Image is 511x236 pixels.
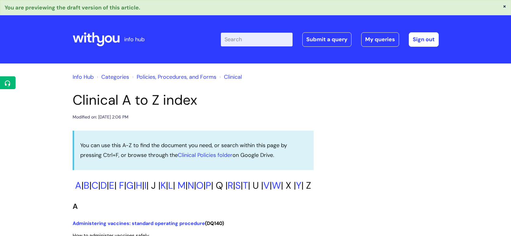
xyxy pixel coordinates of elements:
[503,3,506,9] button: ×
[144,179,146,192] a: I
[73,73,94,81] a: Info Hub
[84,179,89,192] a: B
[221,32,439,46] div: | -
[73,220,205,227] a: Administering vaccines: standard operating procedure
[178,179,185,192] a: M
[263,179,270,192] a: V
[137,73,216,81] a: Policies, Procedures, and Forms
[221,33,293,46] input: Search
[100,179,107,192] a: D
[80,140,308,160] p: You can use this A-Z to find the document you need, or search within this page by pressing Ctrl+F...
[101,73,129,81] a: Categories
[361,32,399,46] a: My queries
[235,179,241,192] a: S
[243,179,248,192] a: T
[92,179,98,192] a: C
[206,179,211,192] a: P
[178,151,232,159] a: Clinical Policies folder
[73,92,314,108] h1: Clinical A to Z index
[126,179,134,192] a: G
[228,179,233,192] a: R
[131,72,216,82] li: Policies, Procedures, and Forms
[73,113,128,121] div: Modified on: [DATE] 2:06 PM
[136,179,142,192] a: H
[73,202,78,211] span: A
[109,179,114,192] a: E
[224,73,242,81] a: Clinical
[73,220,224,227] span: (DQ140)
[196,179,203,192] a: O
[75,179,81,192] a: A
[296,179,301,192] a: Y
[218,72,242,82] li: Clinical
[160,179,166,192] a: K
[168,179,173,192] a: L
[409,32,439,46] a: Sign out
[119,179,124,192] a: F
[188,179,194,192] a: N
[302,32,351,46] a: Submit a query
[272,179,281,192] a: W
[124,34,145,44] p: info hub
[95,72,129,82] li: Solution home
[73,180,314,191] h2: | | | | | | | | | J | | | | | | | Q | | | | U | | | X | | Z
